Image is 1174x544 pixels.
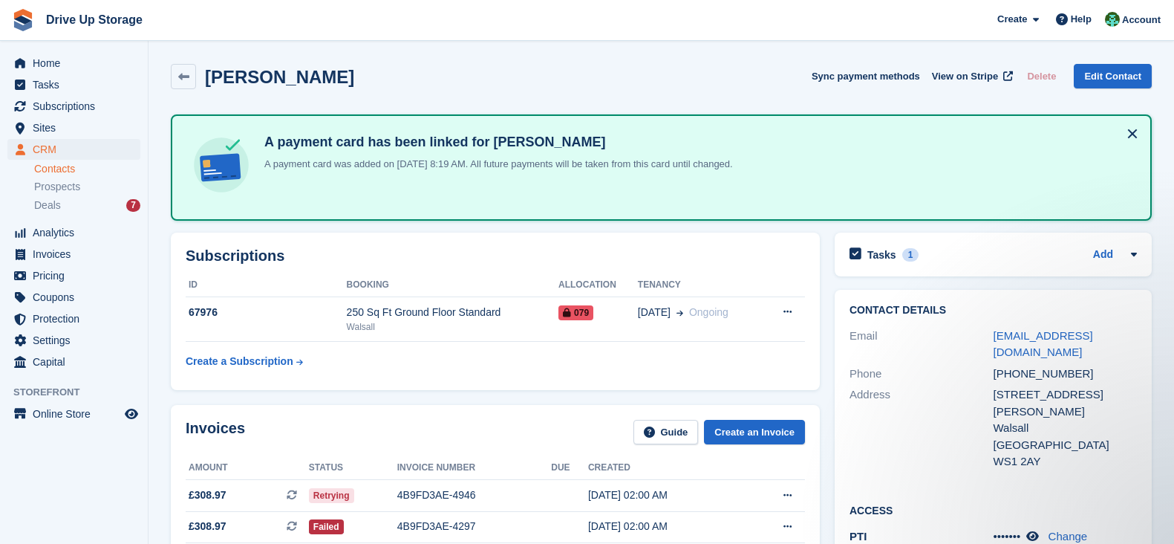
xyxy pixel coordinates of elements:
[926,64,1016,88] a: View on Stripe
[994,386,1138,420] div: [STREET_ADDRESS][PERSON_NAME]
[33,308,122,329] span: Protection
[186,273,347,297] th: ID
[33,265,122,286] span: Pricing
[7,53,140,74] a: menu
[7,308,140,329] a: menu
[902,248,919,262] div: 1
[689,306,728,318] span: Ongoing
[994,453,1138,470] div: WS1 2AY
[33,117,122,138] span: Sites
[34,198,61,213] span: Deals
[309,519,344,534] span: Failed
[33,74,122,95] span: Tasks
[1122,13,1161,27] span: Account
[849,530,867,543] span: PTI
[7,222,140,243] a: menu
[997,12,1027,27] span: Create
[186,247,805,265] h2: Subscriptions
[7,352,140,372] a: menu
[397,456,551,480] th: Invoice number
[309,456,397,480] th: Status
[33,287,122,308] span: Coupons
[12,9,34,31] img: stora-icon-8386f47178a22dfd0bd8f6a31ec36ba5ce8667c1dd55bd0f319d3a0aa187defe.svg
[205,67,354,87] h2: [PERSON_NAME]
[309,488,354,503] span: Retrying
[126,199,140,212] div: 7
[849,386,994,470] div: Address
[7,265,140,286] a: menu
[33,96,122,117] span: Subscriptions
[258,134,733,151] h4: A payment card has been linked for [PERSON_NAME]
[347,273,558,297] th: Booking
[849,328,994,361] div: Email
[1074,64,1152,88] a: Edit Contact
[867,248,896,262] h2: Tasks
[347,305,558,320] div: 250 Sq Ft Ground Floor Standard
[189,488,226,503] span: £308.97
[994,530,1021,543] span: •••••••
[994,329,1093,359] a: [EMAIL_ADDRESS][DOMAIN_NAME]
[994,437,1138,454] div: [GEOGRAPHIC_DATA]
[40,7,149,32] a: Drive Up Storage
[849,502,1137,517] h2: Access
[704,420,805,444] a: Create an Invoice
[7,74,140,95] a: menu
[638,305,671,320] span: [DATE]
[812,64,920,88] button: Sync payment methods
[849,305,1137,317] h2: Contact Details
[33,404,122,424] span: Online Store
[33,244,122,265] span: Invoices
[7,96,140,117] a: menu
[638,273,763,297] th: Tenancy
[34,180,80,194] span: Prospects
[33,139,122,160] span: CRM
[186,456,309,480] th: Amount
[7,330,140,351] a: menu
[994,366,1138,383] div: [PHONE_NUMBER]
[186,348,303,375] a: Create a Subscription
[1105,12,1120,27] img: Camille
[1049,530,1088,543] a: Change
[397,488,551,503] div: 4B9FD3AE-4946
[7,287,140,308] a: menu
[33,222,122,243] span: Analytics
[33,352,122,372] span: Capital
[1071,12,1092,27] span: Help
[33,330,122,351] span: Settings
[34,162,140,176] a: Contacts
[994,420,1138,437] div: Walsall
[7,139,140,160] a: menu
[189,519,226,534] span: £308.97
[123,405,140,423] a: Preview store
[849,366,994,383] div: Phone
[588,456,744,480] th: Created
[33,53,122,74] span: Home
[7,404,140,424] a: menu
[558,305,593,320] span: 079
[588,519,744,534] div: [DATE] 02:00 AM
[397,519,551,534] div: 4B9FD3AE-4297
[7,117,140,138] a: menu
[258,157,733,172] p: A payment card was added on [DATE] 8:19 AM. All future payments will be taken from this card unti...
[34,179,140,195] a: Prospects
[7,244,140,265] a: menu
[34,198,140,213] a: Deals 7
[551,456,588,480] th: Due
[633,420,699,444] a: Guide
[186,354,293,369] div: Create a Subscription
[13,385,148,400] span: Storefront
[932,69,998,84] span: View on Stripe
[1093,247,1113,264] a: Add
[1021,64,1062,88] button: Delete
[558,273,638,297] th: Allocation
[186,305,347,320] div: 67976
[347,320,558,334] div: Walsall
[186,420,245,444] h2: Invoices
[190,134,252,196] img: card-linked-ebf98d0992dc2aeb22e95c0e3c79077019eb2392cfd83c6a337811c24bc77127.svg
[588,488,744,503] div: [DATE] 02:00 AM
